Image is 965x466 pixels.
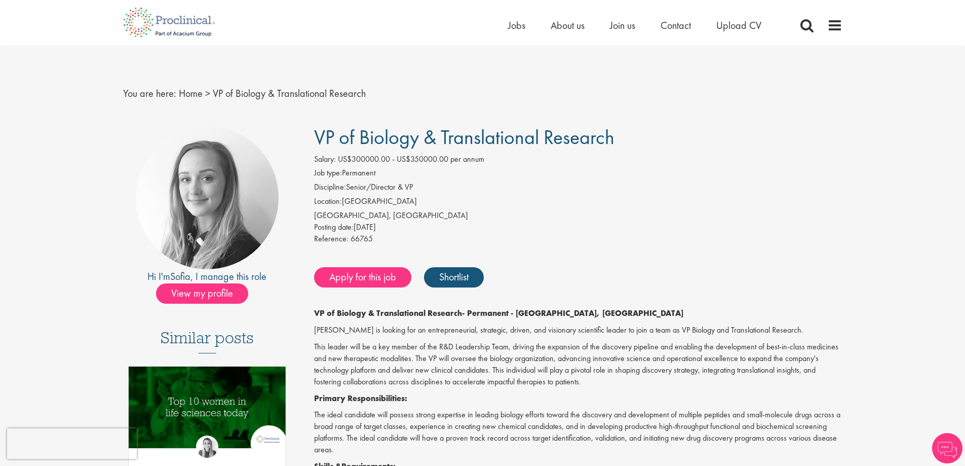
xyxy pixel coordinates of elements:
[123,87,176,100] span: You are here:
[196,436,218,458] img: Hannah Burke
[156,285,258,299] a: View my profile
[314,409,842,455] p: The ideal candidate will possess strong expertise in leading biology efforts toward the discovery...
[314,182,346,193] label: Discipline:
[351,233,373,244] span: 66765
[314,196,342,207] label: Location:
[314,154,336,165] label: Salary:
[314,167,342,179] label: Job type:
[314,210,842,222] div: [GEOGRAPHIC_DATA], [GEOGRAPHIC_DATA]
[314,124,614,150] span: VP of Biology & Translational Research
[314,267,411,288] a: Apply for this job
[661,19,691,32] a: Contact
[551,19,585,32] a: About us
[314,222,354,232] span: Posting date:
[314,222,842,233] div: [DATE]
[161,329,254,353] h3: Similar posts
[314,341,842,387] p: This leader will be a key member of the R&D Leadership Team, driving the expansion of the discove...
[424,267,484,288] a: Shortlist
[170,270,190,283] a: Sofia
[123,269,292,284] div: Hi I'm , I manage this role
[179,87,203,100] a: breadcrumb link
[338,154,484,164] span: US$300000.00 - US$350000.00 per annum
[314,393,407,404] strong: Primary Responsibilities:
[314,196,842,210] li: [GEOGRAPHIC_DATA]
[932,433,962,463] img: Chatbot
[314,182,842,196] li: Senior/Director & VP
[314,308,462,318] strong: VP of Biology & Translational Research
[213,87,366,100] span: VP of Biology & Translational Research
[716,19,761,32] a: Upload CV
[129,367,286,456] a: Link to a post
[314,167,842,182] li: Permanent
[156,283,248,304] span: View my profile
[129,367,286,448] img: Top 10 women in life sciences today
[314,233,349,245] label: Reference:
[136,126,279,269] img: imeage of recruiter Sofia Amark
[314,325,842,336] p: [PERSON_NAME] is looking for an entrepreneurial, strategic, driven, and visionary scientific lead...
[610,19,635,32] a: Join us
[205,87,210,100] span: >
[508,19,525,32] a: Jobs
[462,308,683,318] strong: - Permanent - [GEOGRAPHIC_DATA], [GEOGRAPHIC_DATA]
[7,428,137,459] iframe: reCAPTCHA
